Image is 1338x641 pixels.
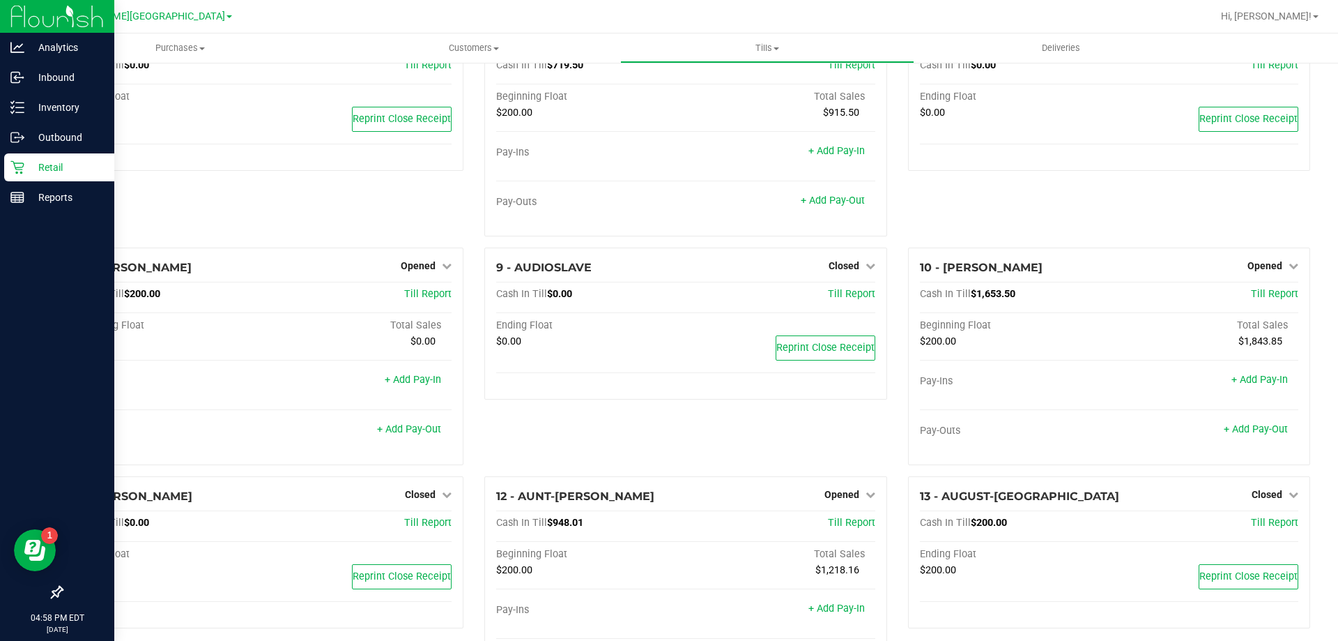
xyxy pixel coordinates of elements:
[377,423,441,435] a: + Add Pay-Out
[1252,489,1282,500] span: Closed
[829,260,859,271] span: Closed
[328,42,620,54] span: Customers
[496,604,686,617] div: Pay-Ins
[776,335,875,361] button: Reprint Close Receipt
[496,261,592,274] span: 9 - AUDIOSLAVE
[823,107,859,119] span: $915.50
[496,564,532,576] span: $200.00
[971,288,1015,300] span: $1,653.50
[124,59,149,71] span: $0.00
[1251,59,1298,71] a: Till Report
[10,40,24,54] inline-svg: Analytics
[73,548,263,561] div: Ending Float
[24,69,108,86] p: Inbound
[920,335,956,347] span: $200.00
[1199,571,1298,582] span: Reprint Close Receipt
[24,159,108,176] p: Retail
[73,91,263,103] div: Ending Float
[73,490,192,503] span: 11 - [PERSON_NAME]
[496,319,686,332] div: Ending Float
[1199,113,1298,125] span: Reprint Close Receipt
[353,571,451,582] span: Reprint Close Receipt
[920,288,971,300] span: Cash In Till
[1023,42,1099,54] span: Deliveries
[401,260,436,271] span: Opened
[73,319,263,332] div: Beginning Float
[73,375,263,388] div: Pay-Ins
[385,374,441,386] a: + Add Pay-In
[496,59,547,71] span: Cash In Till
[404,517,452,529] a: Till Report
[404,288,452,300] a: Till Report
[496,288,547,300] span: Cash In Till
[920,91,1109,103] div: Ending Float
[410,335,436,347] span: $0.00
[971,517,1007,529] span: $200.00
[828,517,875,529] a: Till Report
[496,335,521,347] span: $0.00
[24,129,108,146] p: Outbound
[496,548,686,561] div: Beginning Float
[496,517,547,529] span: Cash In Till
[496,91,686,103] div: Beginning Float
[920,319,1109,332] div: Beginning Float
[33,33,327,63] a: Purchases
[547,517,583,529] span: $948.01
[405,489,436,500] span: Closed
[124,288,160,300] span: $200.00
[920,564,956,576] span: $200.00
[496,146,686,159] div: Pay-Ins
[352,564,452,589] button: Reprint Close Receipt
[24,39,108,56] p: Analytics
[547,288,572,300] span: $0.00
[73,261,192,274] span: 8 - [PERSON_NAME]
[828,59,875,71] a: Till Report
[10,160,24,174] inline-svg: Retail
[496,107,532,119] span: $200.00
[1109,319,1298,332] div: Total Sales
[1247,260,1282,271] span: Opened
[801,195,865,206] a: + Add Pay-Out
[1251,517,1298,529] a: Till Report
[1224,423,1288,435] a: + Add Pay-Out
[621,42,913,54] span: Tills
[14,529,56,571] iframe: Resource center
[776,342,875,354] span: Reprint Close Receipt
[1199,107,1298,132] button: Reprint Close Receipt
[815,564,859,576] span: $1,218.16
[404,59,452,71] a: Till Report
[496,196,686,209] div: Pay-Outs
[496,490,654,503] span: 12 - AUNT-[PERSON_NAME]
[10,100,24,114] inline-svg: Inventory
[920,375,1109,388] div: Pay-Ins
[124,517,149,529] span: $0.00
[53,10,225,22] span: [PERSON_NAME][GEOGRAPHIC_DATA]
[914,33,1208,63] a: Deliveries
[1251,288,1298,300] a: Till Report
[547,59,583,71] span: $719.50
[920,425,1109,437] div: Pay-Outs
[6,612,108,624] p: 04:58 PM EDT
[327,33,620,63] a: Customers
[352,107,452,132] button: Reprint Close Receipt
[808,145,865,157] a: + Add Pay-In
[920,261,1043,274] span: 10 - [PERSON_NAME]
[828,288,875,300] a: Till Report
[24,99,108,116] p: Inventory
[620,33,914,63] a: Tills
[1231,374,1288,386] a: + Add Pay-In
[808,603,865,614] a: + Add Pay-In
[10,190,24,204] inline-svg: Reports
[1221,10,1312,22] span: Hi, [PERSON_NAME]!
[1199,564,1298,589] button: Reprint Close Receipt
[824,489,859,500] span: Opened
[10,70,24,84] inline-svg: Inbound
